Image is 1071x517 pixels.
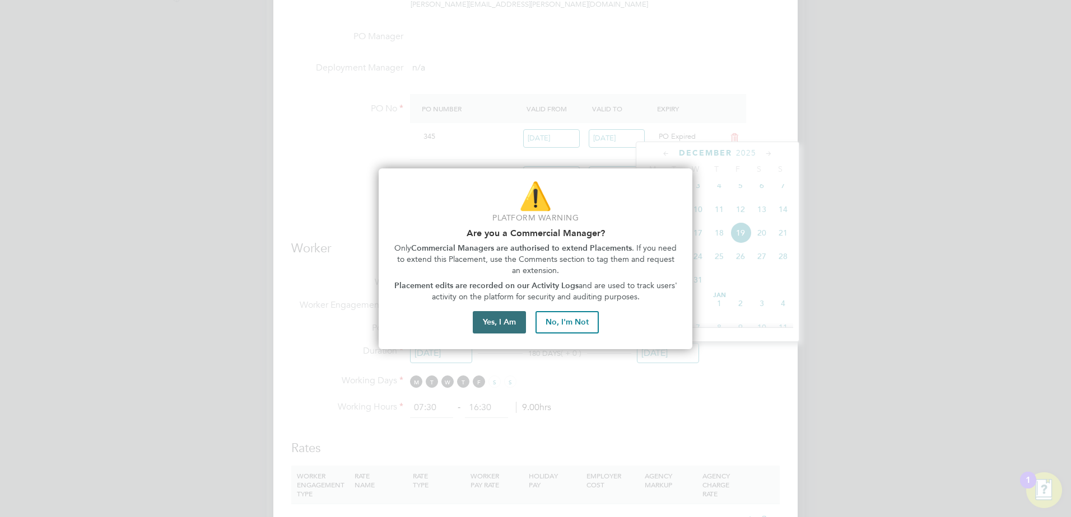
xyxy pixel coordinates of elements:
button: Yes, I Am [473,311,526,333]
button: No, I'm Not [535,311,599,333]
p: ⚠️ [392,177,679,215]
p: Platform Warning [392,213,679,224]
span: and are used to track users' activity on the platform for security and auditing purposes. [432,281,679,302]
strong: Commercial Managers are authorised to extend Placements [411,243,632,253]
strong: Placement edits are recorded on our Activity Logs [394,281,579,290]
span: Only [394,243,411,253]
span: . If you need to extend this Placement, use the Comments section to tag them and request an exten... [397,243,679,275]
div: Are you part of the Commercial Team? [379,168,692,350]
h2: Are you a Commercial Manager? [392,228,679,238]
